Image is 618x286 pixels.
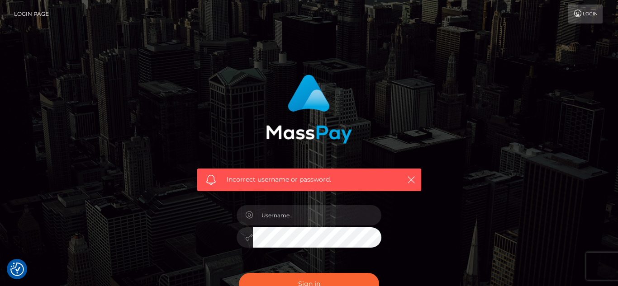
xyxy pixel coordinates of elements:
a: Login Page [14,5,49,23]
input: Username... [253,205,381,225]
button: Consent Preferences [10,263,24,276]
img: Revisit consent button [10,263,24,276]
span: Incorrect username or password. [227,175,392,184]
img: MassPay Login [266,75,352,144]
a: Login [568,5,603,23]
